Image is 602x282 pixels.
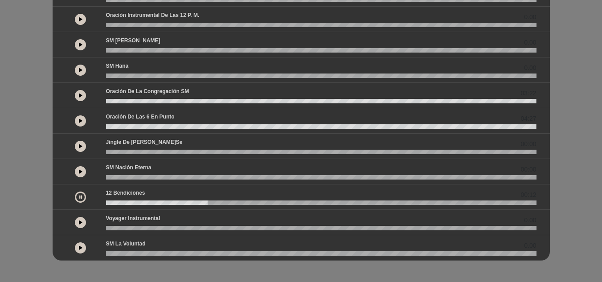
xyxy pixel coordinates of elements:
[106,63,129,69] font: SM Hana
[520,166,536,173] font: 00:00
[106,37,160,44] font: SM [PERSON_NAME]
[106,12,200,18] font: Oración instrumental de las 12 p. m.
[520,140,536,147] font: 00:00
[524,242,536,249] font: 0.00
[106,88,189,94] font: Oración de la Congregación SM
[106,164,152,171] font: SM Nación Eterna
[524,39,536,46] font: 0.00
[106,215,160,221] font: Voyager Instrumental
[106,190,145,196] font: 12 bendiciones
[524,13,536,20] font: 0.00
[106,114,175,120] font: Oración de las 6 en punto
[520,115,536,122] font: 04:27
[520,190,536,200] span: 00:12
[520,90,536,97] font: 03:22
[106,139,183,145] font: Jingle de [PERSON_NAME]se
[106,241,146,247] font: SM La Voluntad
[524,64,536,71] font: 0.00
[524,217,536,224] font: 0.00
